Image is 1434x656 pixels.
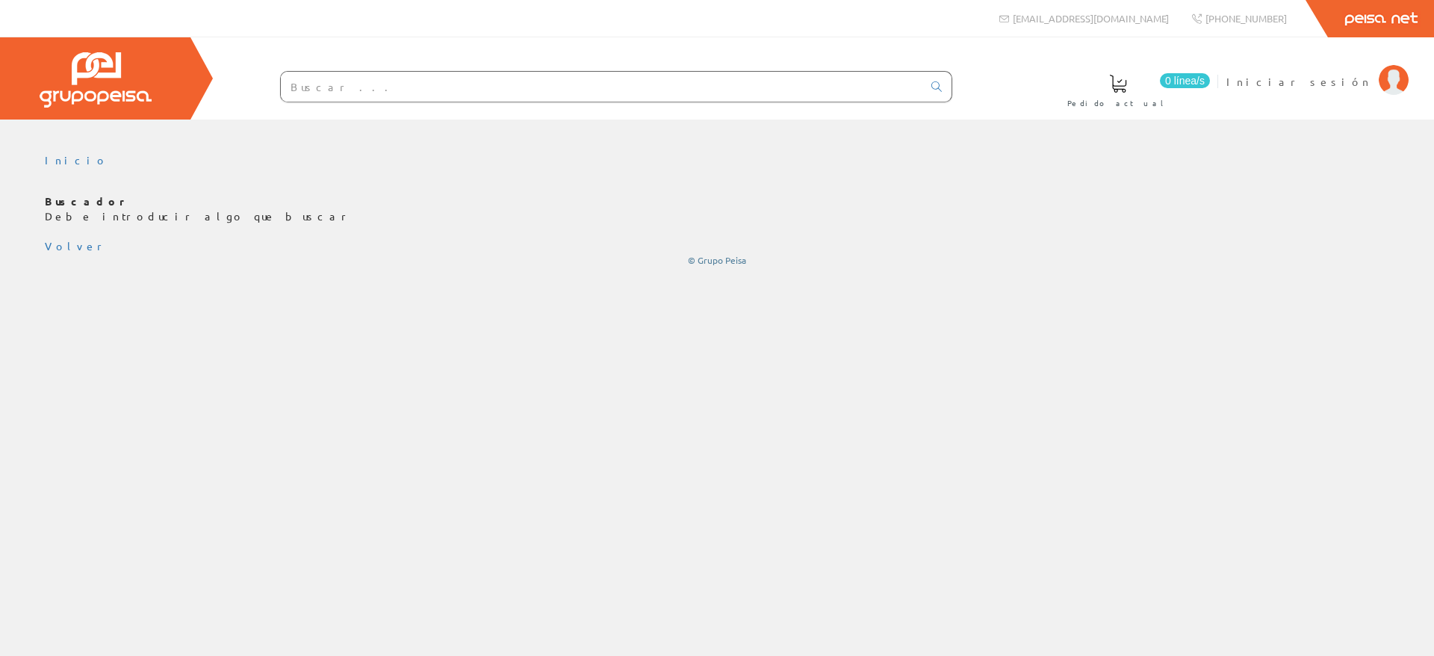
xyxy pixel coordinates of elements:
[45,194,131,208] b: Buscador
[1160,73,1210,88] span: 0 línea/s
[1226,62,1409,76] a: Iniciar sesión
[45,194,1389,224] p: Debe introducir algo que buscar
[45,254,1389,267] div: © Grupo Peisa
[1226,74,1371,89] span: Iniciar sesión
[281,72,922,102] input: Buscar ...
[45,239,108,253] a: Volver
[1013,12,1169,25] span: [EMAIL_ADDRESS][DOMAIN_NAME]
[1205,12,1287,25] span: [PHONE_NUMBER]
[1067,96,1169,111] span: Pedido actual
[40,52,152,108] img: Grupo Peisa
[45,153,108,167] a: Inicio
